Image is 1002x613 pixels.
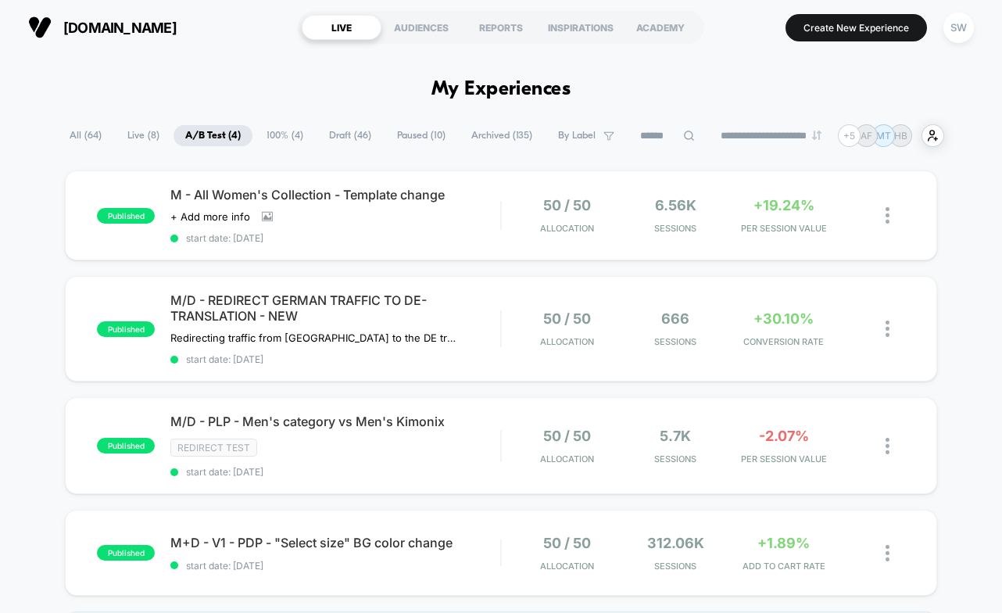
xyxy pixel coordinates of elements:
img: end [812,131,821,140]
span: start date: [DATE] [170,232,500,244]
h1: My Experiences [431,78,571,101]
span: +1.89% [757,535,810,551]
img: close [886,438,889,454]
div: + 5 [838,124,861,147]
span: Live ( 8 ) [116,125,171,146]
img: Visually logo [28,16,52,39]
img: close [886,321,889,337]
button: SW [939,12,979,44]
span: Allocation [540,453,594,464]
span: start date: [DATE] [170,560,500,572]
span: [DOMAIN_NAME] [63,20,177,36]
div: SW [943,13,974,43]
span: start date: [DATE] [170,466,500,478]
span: Redirecting traffic from [GEOGRAPHIC_DATA] to the DE translation of the website. [170,332,460,344]
span: M/D - REDIRECT GERMAN TRAFFIC TO DE-TRANSLATION - NEW [170,292,500,324]
span: published [97,321,155,337]
span: All ( 64 ) [58,125,113,146]
div: ACADEMY [621,15,700,40]
button: Create New Experience [785,14,927,41]
span: Draft ( 46 ) [317,125,383,146]
span: -2.07% [759,428,809,444]
img: close [886,207,889,224]
span: M/D - PLP - Men's category vs Men's Kimonix [170,414,500,429]
span: start date: [DATE] [170,353,500,365]
div: INSPIRATIONS [541,15,621,40]
span: A/B Test ( 4 ) [174,125,252,146]
span: 50 / 50 [543,428,591,444]
span: By Label [558,130,596,142]
span: 312.06k [647,535,704,551]
span: Archived ( 135 ) [460,125,544,146]
span: Allocation [540,336,594,347]
span: Sessions [625,453,725,464]
p: HB [894,130,907,142]
div: AUDIENCES [381,15,461,40]
span: 6.56k [655,197,696,213]
span: +19.24% [753,197,814,213]
img: close [886,545,889,561]
span: PER SESSION VALUE [733,453,833,464]
div: LIVE [302,15,381,40]
span: 50 / 50 [543,310,591,327]
span: Allocation [540,223,594,234]
span: Sessions [625,223,725,234]
span: published [97,545,155,561]
span: published [97,208,155,224]
span: M+D - V1 - PDP - "Select size" BG color change [170,535,500,550]
span: + Add more info [170,210,250,223]
span: ADD TO CART RATE [733,561,833,572]
span: 100% ( 4 ) [255,125,315,146]
span: published [97,438,155,453]
span: Allocation [540,561,594,572]
div: REPORTS [461,15,541,40]
span: Sessions [625,336,725,347]
span: 666 [661,310,689,327]
span: 50 / 50 [543,535,591,551]
span: PER SESSION VALUE [733,223,833,234]
p: MT [876,130,891,142]
span: M - All Women's Collection - Template change [170,187,500,203]
span: CONVERSION RATE [733,336,833,347]
span: 5.7k [660,428,691,444]
span: 50 / 50 [543,197,591,213]
span: Sessions [625,561,725,572]
span: Redirect Test [170,439,257,457]
p: AF [861,130,872,142]
span: +30.10% [753,310,814,327]
span: Paused ( 10 ) [385,125,457,146]
button: [DOMAIN_NAME] [23,15,181,40]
